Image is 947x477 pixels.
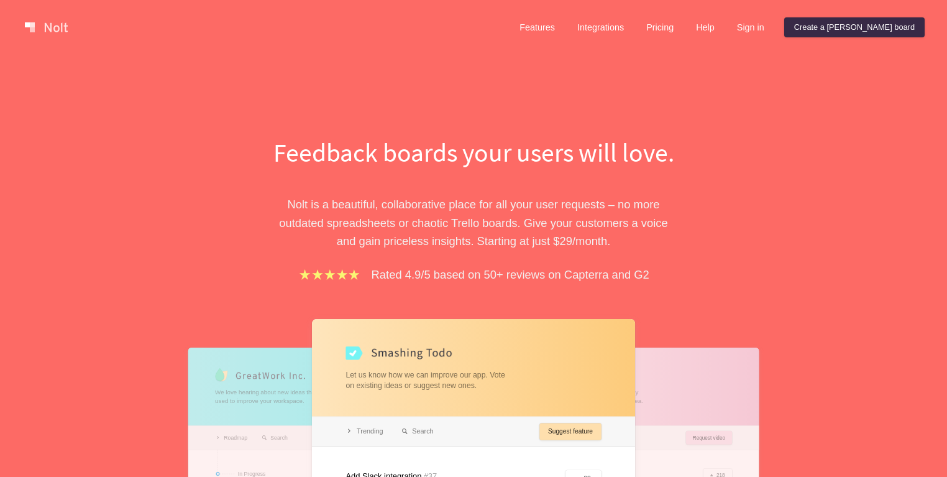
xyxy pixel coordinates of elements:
[636,17,684,37] a: Pricing
[259,195,688,250] p: Nolt is a beautiful, collaborative place for all your user requests – no more outdated spreadshee...
[510,17,565,37] a: Features
[372,266,649,284] p: Rated 4.9/5 based on 50+ reviews on Capterra and G2
[686,17,725,37] a: Help
[259,134,688,170] h1: Feedback boards your users will love.
[567,17,634,37] a: Integrations
[298,267,361,282] img: stars.b067e34983.png
[727,17,774,37] a: Sign in
[784,17,925,37] a: Create a [PERSON_NAME] board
